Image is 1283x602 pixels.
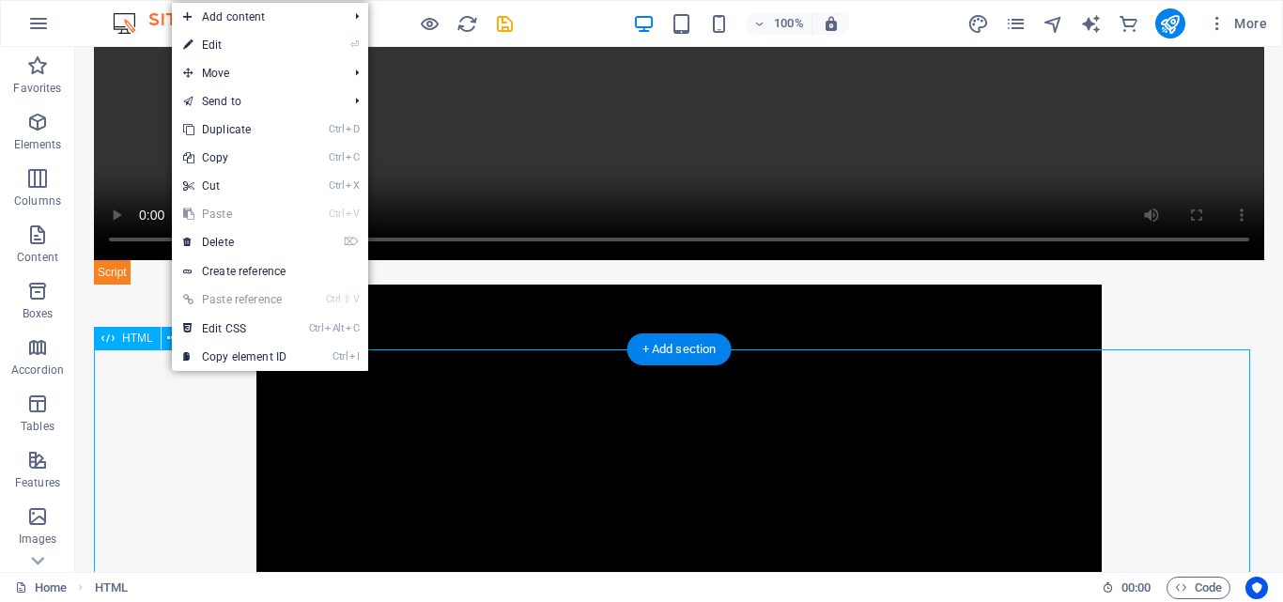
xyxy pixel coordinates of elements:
button: 100% [746,12,812,35]
a: Create reference [172,257,368,286]
button: reload [456,12,478,35]
p: Columns [14,193,61,208]
button: publish [1155,8,1185,39]
button: More [1200,8,1275,39]
span: HTML [122,332,153,344]
a: ⏎Edit [172,31,298,59]
i: V [353,293,359,305]
p: Content [17,250,58,265]
h6: 100% [774,12,804,35]
nav: breadcrumb [95,577,128,599]
button: Usercentrics [1245,577,1268,599]
i: ⇧ [343,293,351,305]
a: CtrlICopy element ID [172,343,298,371]
a: CtrlVPaste [172,200,298,228]
button: commerce [1118,12,1140,35]
p: Favorites [13,81,61,96]
span: Code [1175,577,1222,599]
i: D [346,123,359,135]
i: Ctrl [326,293,341,305]
a: CtrlXCut [172,172,298,200]
button: pages [1005,12,1028,35]
i: Ctrl [329,151,344,163]
i: I [349,350,359,363]
i: V [346,208,359,220]
i: C [346,322,359,334]
img: Editor Logo [108,12,249,35]
button: save [493,12,516,35]
i: X [346,179,359,192]
i: Ctrl [309,322,324,334]
p: Elements [14,137,62,152]
span: Click to select. Double-click to edit [95,577,128,599]
i: Navigator [1043,13,1064,35]
a: Click to cancel selection. Double-click to open Pages [15,577,67,599]
span: 00 00 [1121,577,1151,599]
i: ⌦ [344,236,359,248]
i: Commerce [1118,13,1139,35]
a: CtrlDDuplicate [172,116,298,144]
i: On resize automatically adjust zoom level to fit chosen device. [823,15,840,32]
span: Move [172,59,340,87]
i: Ctrl [329,123,344,135]
a: ⌦Delete [172,228,298,256]
span: More [1208,14,1267,33]
p: Boxes [23,306,54,321]
a: CtrlCCopy [172,144,298,172]
p: Accordion [11,363,64,378]
i: Ctrl [332,350,348,363]
p: Tables [21,419,54,434]
p: Features [15,475,60,490]
i: Save (Ctrl+S) [494,13,516,35]
span: Add content [172,3,340,31]
p: Images [19,532,57,547]
span: : [1135,580,1137,594]
h6: Session time [1102,577,1152,599]
i: Ctrl [329,208,344,220]
button: Code [1167,577,1230,599]
a: Ctrl⇧VPaste reference [172,286,298,314]
a: Send to [172,87,340,116]
i: AI Writer [1080,13,1102,35]
i: C [346,151,359,163]
a: CtrlAltCEdit CSS [172,315,298,343]
i: Alt [325,322,344,334]
button: text_generator [1080,12,1103,35]
i: Pages (Ctrl+Alt+S) [1005,13,1027,35]
button: navigator [1043,12,1065,35]
i: ⏎ [350,39,359,51]
div: + Add section [627,333,732,365]
i: Ctrl [329,179,344,192]
i: Reload page [456,13,478,35]
button: design [967,12,990,35]
i: Design (Ctrl+Alt+Y) [967,13,989,35]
